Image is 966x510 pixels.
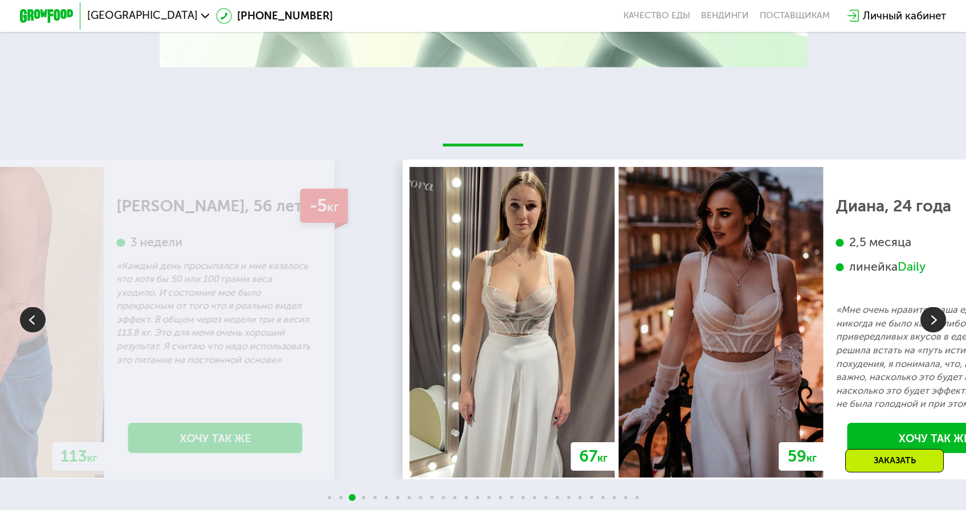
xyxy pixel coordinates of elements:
[570,442,617,471] div: 67
[117,235,314,250] div: 3 недели
[898,259,926,275] div: Daily
[597,451,608,464] span: кг
[760,10,830,21] div: поставщикам
[52,442,106,471] div: 113
[216,8,333,24] a: [PHONE_NUMBER]
[701,10,749,21] a: Вендинги
[778,442,825,471] div: 59
[87,10,198,21] span: [GEOGRAPHIC_DATA]
[327,199,339,215] span: кг
[806,451,817,464] span: кг
[20,307,46,333] img: Slide left
[863,8,946,24] div: Личный кабинет
[117,259,314,367] p: «Каждый день просыпался и мне казалось что хотя бы 50 или 100 грамм веса уходило. И состояние мое...
[128,423,303,453] a: Хочу так же
[623,10,690,21] a: Качество еды
[845,449,944,472] div: Заказать
[300,189,348,223] div: -5
[87,451,97,464] span: кг
[117,199,314,213] div: [PERSON_NAME], 56 лет
[920,307,946,333] img: Slide right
